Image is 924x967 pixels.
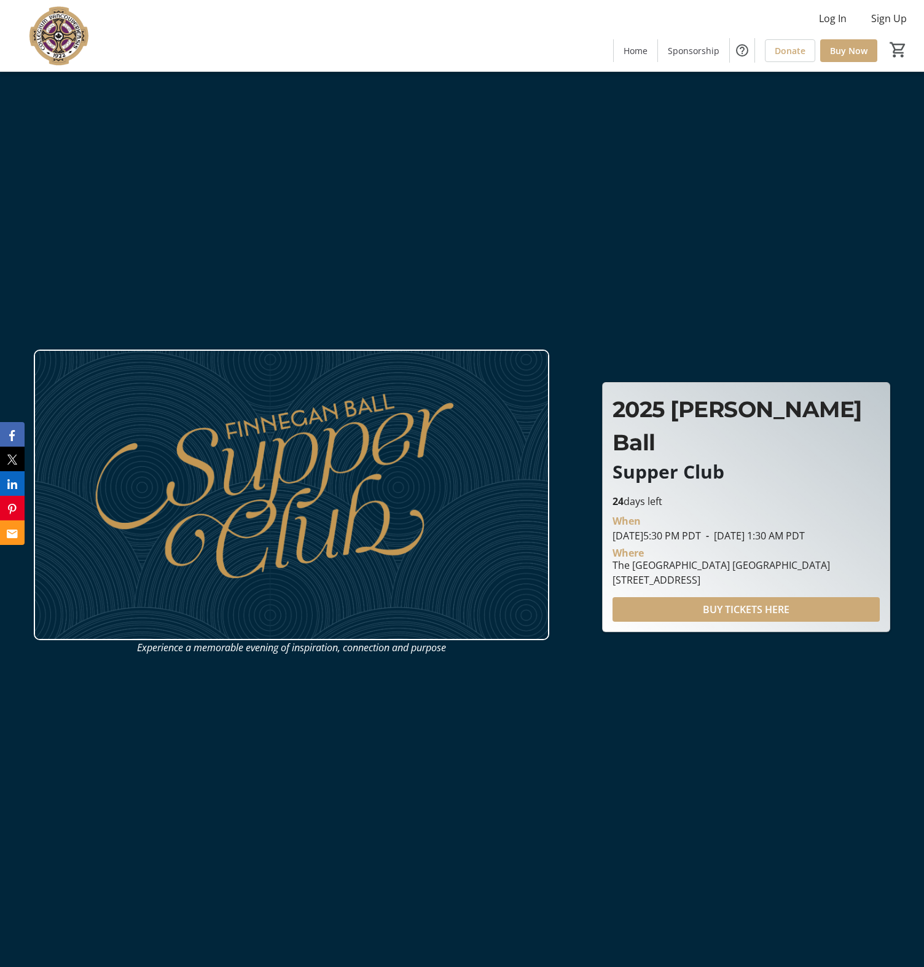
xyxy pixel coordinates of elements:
p: days left [613,494,880,509]
em: Experience a memorable evening of inspiration, connection and purpose [137,641,446,654]
span: Sign Up [871,11,907,26]
span: Buy Now [830,44,867,57]
a: Sponsorship [658,39,729,62]
div: [STREET_ADDRESS] [613,573,830,587]
a: Home [614,39,657,62]
span: Supper Club [613,459,724,484]
span: [DATE] 5:30 PM PDT [613,529,701,542]
div: Where [613,548,644,558]
span: Home [624,44,648,57]
span: Log In [819,11,847,26]
button: Sign Up [861,9,917,28]
img: VC Parent Association's Logo [7,5,117,66]
div: The [GEOGRAPHIC_DATA] [GEOGRAPHIC_DATA] [613,558,830,573]
span: BUY TICKETS HERE [703,602,789,617]
button: Help [730,38,754,63]
button: Cart [887,39,909,61]
button: Log In [809,9,856,28]
p: 2025 [PERSON_NAME] Ball [613,393,880,459]
a: Donate [765,39,815,62]
span: 24 [613,495,624,508]
div: When [613,514,641,528]
button: BUY TICKETS HERE [613,597,880,622]
span: Sponsorship [668,44,719,57]
span: Donate [775,44,805,57]
img: Campaign CTA Media Photo [34,350,549,640]
span: - [701,529,714,542]
span: [DATE] 1:30 AM PDT [701,529,805,542]
a: Buy Now [820,39,877,62]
